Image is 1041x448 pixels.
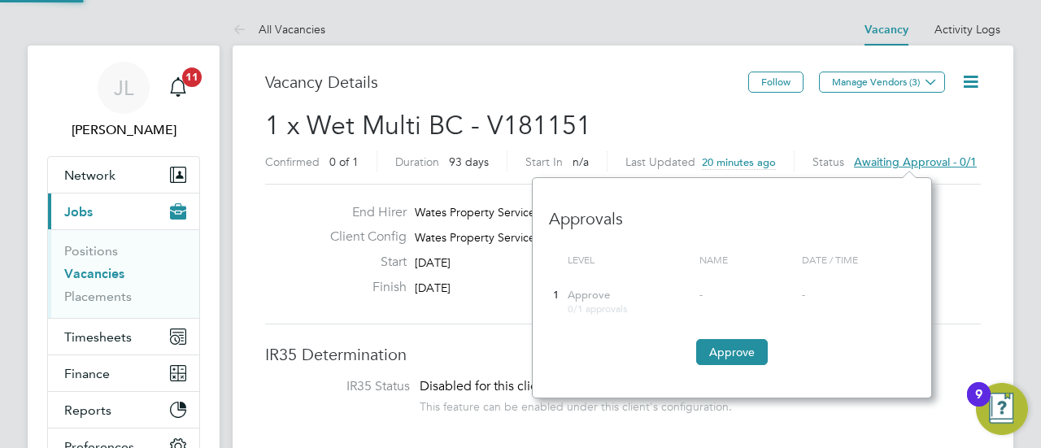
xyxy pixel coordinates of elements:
[568,302,627,315] span: 0/1 approvals
[329,154,359,169] span: 0 of 1
[64,366,110,381] span: Finance
[415,281,451,295] span: [DATE]
[415,255,451,270] span: [DATE]
[47,62,200,140] a: JL[PERSON_NAME]
[64,289,132,304] a: Placements
[812,154,844,169] label: Status
[934,22,1000,37] a: Activity Logs
[233,22,325,37] a: All Vacancies
[48,392,199,428] button: Reports
[625,154,695,169] label: Last Updated
[162,62,194,114] a: 11
[265,110,591,141] span: 1 x Wet Multi BC - V181151
[564,246,695,275] div: Level
[317,279,407,296] label: Finish
[748,72,804,93] button: Follow
[696,339,768,365] button: Approve
[568,288,610,302] span: Approve
[64,167,115,183] span: Network
[415,230,637,245] span: Wates Property Services Ltd (South Resp…
[415,205,581,220] span: Wates Property Services Limited
[281,378,410,395] label: IR35 Status
[64,266,124,281] a: Vacancies
[265,72,748,93] h3: Vacancy Details
[573,154,589,169] span: n/a
[395,154,439,169] label: Duration
[265,154,320,169] label: Confirmed
[420,395,732,414] div: This feature can be enabled under this client's configuration.
[802,289,911,302] div: -
[182,67,202,87] span: 11
[819,72,945,93] button: Manage Vendors (3)
[549,192,915,229] h3: Approvals
[64,243,118,259] a: Positions
[48,194,199,229] button: Jobs
[699,289,794,302] div: -
[48,229,199,318] div: Jobs
[48,157,199,193] button: Network
[798,246,915,275] div: Date / time
[317,228,407,246] label: Client Config
[695,246,798,275] div: Name
[48,355,199,391] button: Finance
[317,254,407,271] label: Start
[865,23,908,37] a: Vacancy
[976,383,1028,435] button: Open Resource Center, 9 new notifications
[64,402,111,418] span: Reports
[420,378,552,394] span: Disabled for this client.
[47,120,200,140] span: Jed Livermore
[975,394,982,415] div: 9
[854,154,977,169] span: Awaiting approval - 0/1
[525,154,563,169] label: Start In
[64,329,132,345] span: Timesheets
[449,154,489,169] span: 93 days
[317,204,407,221] label: End Hirer
[48,319,199,354] button: Timesheets
[265,344,981,365] h3: IR35 Determination
[64,204,93,220] span: Jobs
[549,281,564,311] div: 1
[702,155,776,169] span: 20 minutes ago
[114,77,133,98] span: JL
